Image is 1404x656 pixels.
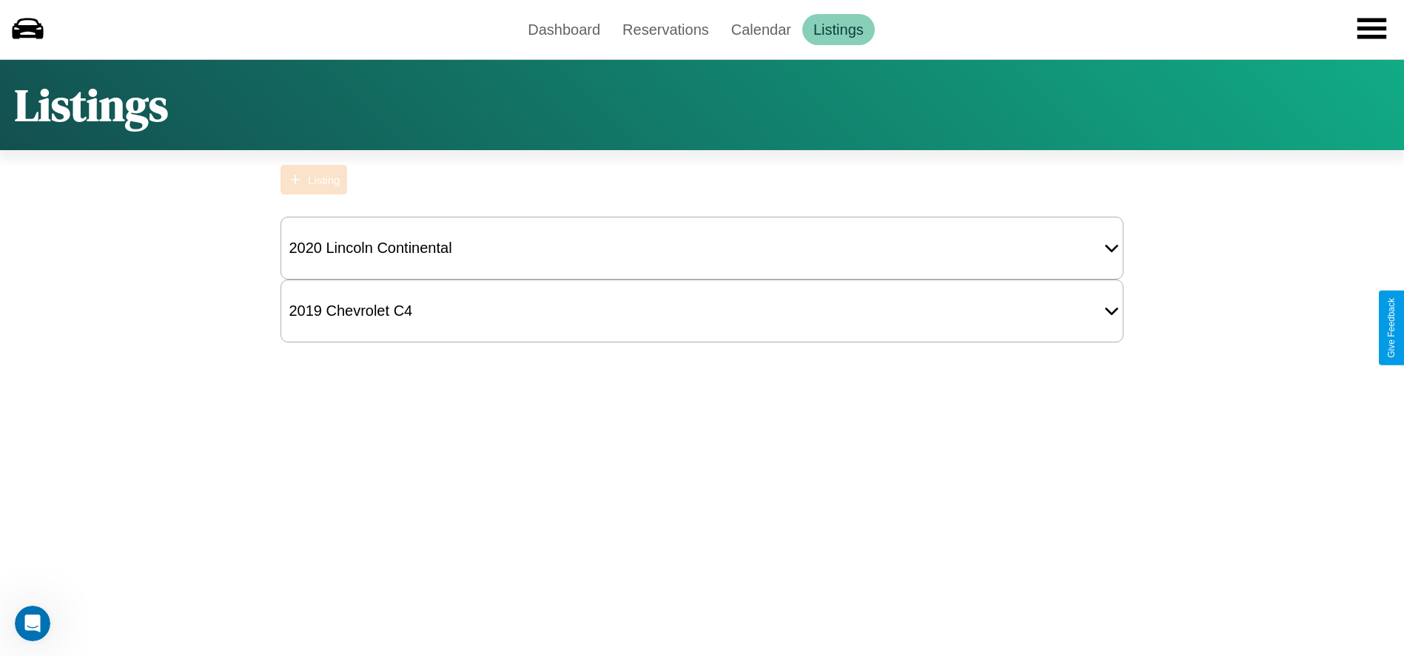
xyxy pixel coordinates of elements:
[281,232,459,264] div: 2020 Lincoln Continental
[517,14,611,45] a: Dashboard
[611,14,720,45] a: Reservations
[720,14,802,45] a: Calendar
[281,295,420,327] div: 2019 Chevrolet C4
[802,14,875,45] a: Listings
[15,606,50,641] iframe: Intercom live chat
[308,174,340,186] div: Listing
[1386,298,1397,358] div: Give Feedback
[281,165,347,195] button: Listing
[15,75,168,135] h1: Listings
